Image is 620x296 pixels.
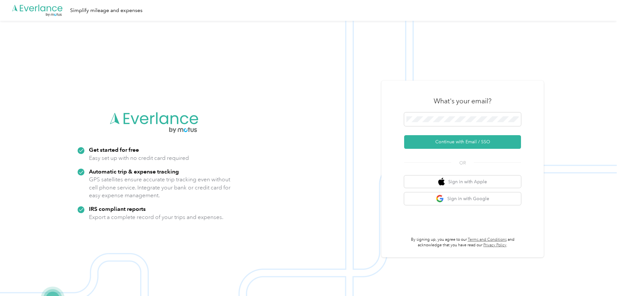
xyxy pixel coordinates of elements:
[451,160,474,166] span: OR
[89,146,139,153] strong: Get started for free
[89,175,231,199] p: GPS satellites ensure accurate trip tracking even without cell phone service. Integrate your bank...
[404,237,521,248] p: By signing up, you agree to our and acknowledge that you have read our .
[404,192,521,205] button: google logoSign in with Google
[468,237,507,242] a: Terms and Conditions
[404,135,521,149] button: Continue with Email / SSO
[404,175,521,188] button: apple logoSign in with Apple
[436,195,444,203] img: google logo
[70,6,143,15] div: Simplify mileage and expenses
[438,178,445,186] img: apple logo
[483,243,506,248] a: Privacy Policy
[89,213,223,221] p: Export a complete record of your trips and expenses.
[434,97,491,106] h3: What's your email?
[89,154,189,162] p: Easy set up with no credit card required
[89,168,179,175] strong: Automatic trip & expense tracking
[89,205,146,212] strong: IRS compliant reports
